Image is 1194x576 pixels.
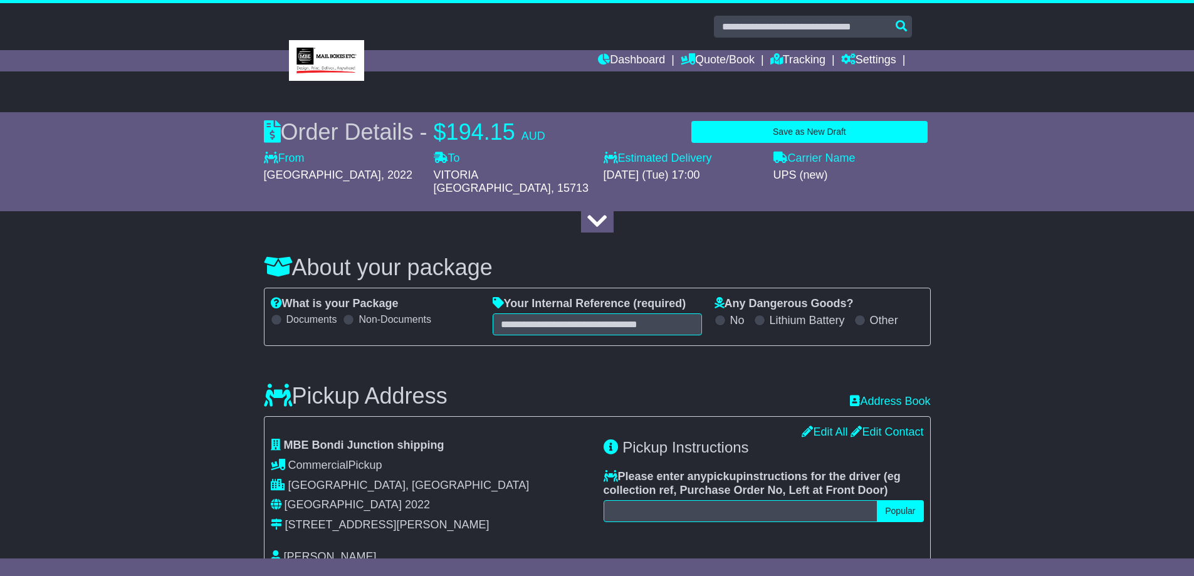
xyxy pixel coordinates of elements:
span: , 15713 [551,182,589,194]
a: Quote/Book [681,50,755,71]
label: What is your Package [271,297,399,311]
div: UPS (new) [773,169,931,182]
label: No [730,314,745,328]
a: Address Book [850,395,930,409]
label: Your Internal Reference (required) [493,297,686,311]
a: Edit Contact [851,426,923,438]
label: Documents [286,313,337,325]
span: [PERSON_NAME] [284,550,377,563]
div: [DATE] (Tue) 17:00 [604,169,761,182]
button: Save as New Draft [691,121,927,143]
label: Any Dangerous Goods? [715,297,854,311]
label: Non-Documents [359,313,431,325]
label: To [434,152,460,165]
label: Please enter any instructions for the driver ( ) [604,470,924,497]
span: Pickup Instructions [622,439,748,456]
span: 194.15 [446,119,515,145]
label: Carrier Name [773,152,856,165]
span: AUD [521,130,545,142]
button: Popular [877,500,923,522]
a: Dashboard [598,50,665,71]
a: Settings [841,50,896,71]
h3: About your package [264,255,931,280]
span: $ [434,119,446,145]
a: Edit All [802,426,847,438]
label: From [264,152,305,165]
span: VITORIA [GEOGRAPHIC_DATA] [434,169,551,195]
span: pickup [707,470,743,483]
span: Commercial [288,459,348,471]
div: [STREET_ADDRESS][PERSON_NAME] [285,518,490,532]
label: Estimated Delivery [604,152,761,165]
a: Tracking [770,50,825,71]
span: [GEOGRAPHIC_DATA] [285,498,402,511]
label: Other [870,314,898,328]
span: , 2022 [381,169,412,181]
label: Lithium Battery [770,314,845,328]
span: MBE Bondi Junction shipping [284,439,444,451]
span: eg collection ref, Purchase Order No, Left at Front Door [604,470,901,496]
span: [GEOGRAPHIC_DATA], [GEOGRAPHIC_DATA] [288,479,530,491]
span: [GEOGRAPHIC_DATA] [264,169,381,181]
div: Order Details - [264,118,545,145]
h3: Pickup Address [264,384,448,409]
div: Pickup [271,459,591,473]
img: MBE Bondi Junction [289,40,364,81]
span: 2022 [405,498,430,511]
